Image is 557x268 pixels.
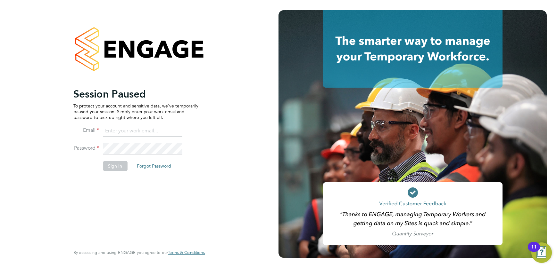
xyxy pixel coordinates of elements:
p: To protect your account and sensitive data, we've temporarily paused your session. Simply enter y... [73,103,198,121]
h2: Session Paused [73,88,198,100]
button: Forgot Password [132,161,176,171]
button: Open Resource Center, 11 new notifications [531,242,552,263]
input: Enter your work email... [103,125,182,137]
a: Terms & Conditions [168,250,205,255]
label: Password [73,145,99,152]
div: 11 [531,247,537,255]
span: By accessing and using ENGAGE you agree to our [73,250,205,255]
button: Sign In [103,161,127,171]
label: Email [73,127,99,134]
